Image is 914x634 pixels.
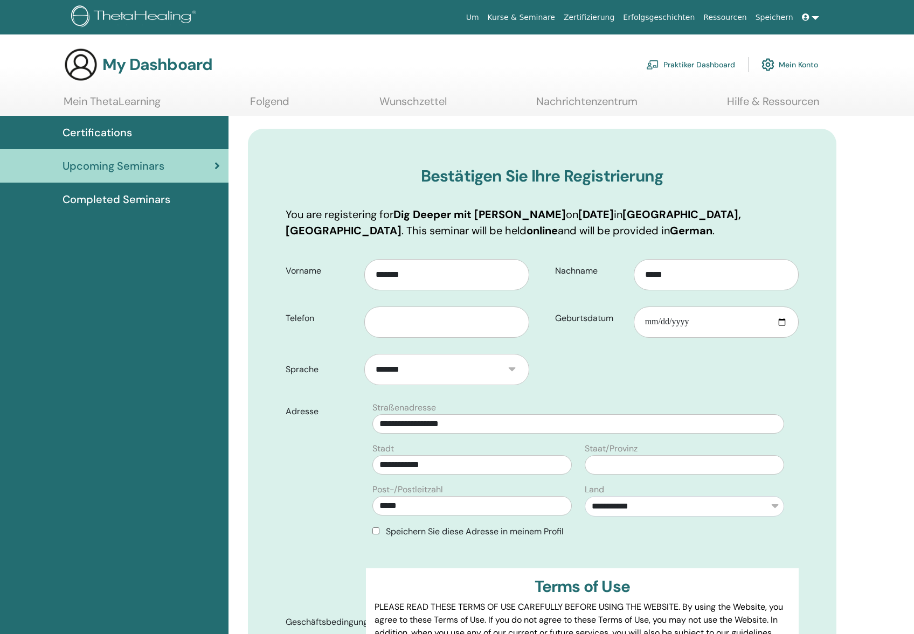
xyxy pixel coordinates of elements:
a: Zertifizierung [559,8,619,27]
label: Vorname [278,261,364,281]
label: Stadt [372,442,394,455]
span: Completed Seminars [63,191,170,207]
label: Telefon [278,308,364,329]
label: Geschäftsbedingungen [278,612,366,632]
h3: My Dashboard [102,55,212,74]
b: online [527,224,558,238]
a: Folgend [250,95,289,116]
label: Geburtsdatum [547,308,634,329]
span: Certifications [63,124,132,141]
label: Post-/Postleitzahl [372,483,443,496]
a: Mein ThetaLearning [64,95,161,116]
b: Dig Deeper mit [PERSON_NAME] [393,207,566,221]
img: generic-user-icon.jpg [64,47,98,82]
a: Wunschzettel [379,95,447,116]
a: Mein Konto [761,53,818,76]
a: Erfolgsgeschichten [619,8,699,27]
b: [DATE] [578,207,614,221]
label: Land [585,483,604,496]
a: Hilfe & Ressourcen [727,95,819,116]
img: logo.png [71,5,200,30]
label: Sprache [278,359,364,380]
a: Kurse & Seminare [483,8,559,27]
h3: Terms of Use [375,577,790,596]
a: Praktiker Dashboard [646,53,735,76]
span: Speichern Sie diese Adresse in meinem Profil [386,526,564,537]
a: Speichern [751,8,798,27]
h3: Bestätigen Sie Ihre Registrierung [286,166,799,186]
a: Ressourcen [699,8,751,27]
img: cog.svg [761,55,774,74]
label: Staat/Provinz [585,442,638,455]
p: You are registering for on in . This seminar will be held and will be provided in . [286,206,799,239]
b: German [670,224,712,238]
label: Nachname [547,261,634,281]
span: Upcoming Seminars [63,158,164,174]
label: Adresse [278,401,366,422]
label: Straßenadresse [372,401,436,414]
img: chalkboard-teacher.svg [646,60,659,69]
a: Nachrichtenzentrum [536,95,638,116]
a: Um [462,8,483,27]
